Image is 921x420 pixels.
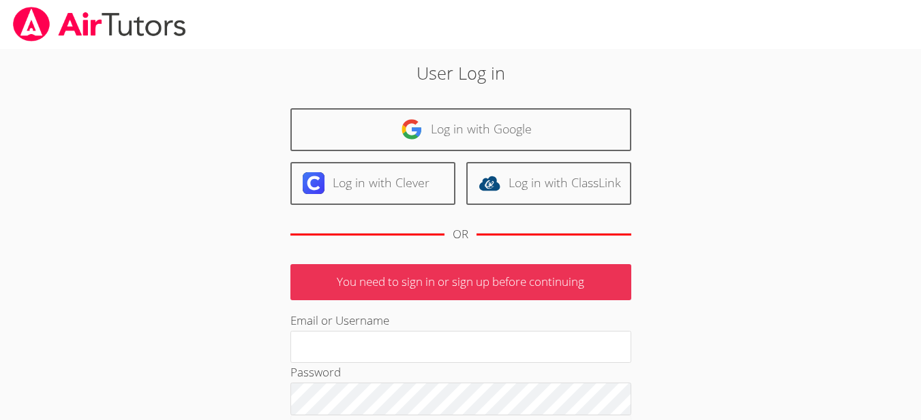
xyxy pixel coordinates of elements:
h2: User Log in [212,60,710,86]
img: airtutors_banner-c4298cdbf04f3fff15de1276eac7730deb9818008684d7c2e4769d2f7ddbe033.png [12,7,187,42]
div: OR [453,225,468,244]
a: Log in with Clever [290,162,455,205]
p: You need to sign in or sign up before continuing [290,264,631,300]
label: Email or Username [290,312,389,328]
a: Log in with ClassLink [466,162,631,205]
img: google-logo-50288ca7cdecda66e5e0955fdab243c47b7ad437acaf1139b6f446037453330a.svg [401,118,423,140]
a: Log in with Google [290,108,631,151]
img: clever-logo-6eab21bc6e7a338710f1a6ff85c0baf02591cd810cc4098c63d3a4b26e2feb20.svg [303,172,324,194]
label: Password [290,364,341,380]
img: classlink-logo-d6bb404cc1216ec64c9a2012d9dc4662098be43eaf13dc465df04b49fa7ab582.svg [479,172,500,194]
